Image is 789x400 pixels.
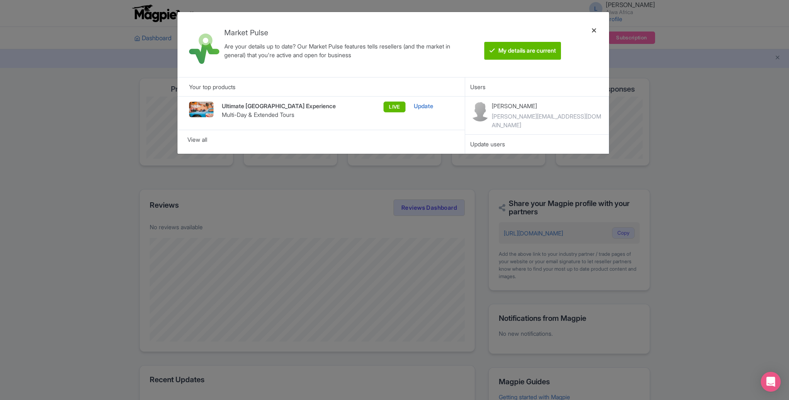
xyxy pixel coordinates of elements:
[414,102,453,111] div: Update
[492,112,604,129] div: [PERSON_NAME][EMAIL_ADDRESS][DOMAIN_NAME]
[470,140,604,149] div: Update users
[189,34,219,64] img: market_pulse-1-0a5220b3d29e4a0de46fb7534bebe030.svg
[224,42,461,59] div: Are your details up to date? Our Market Pulse features tells resellers (and the market in general...
[189,102,214,117] img: 15_Copy_b0ux47.jpg
[222,102,358,110] p: Ultimate [GEOGRAPHIC_DATA] Experience
[177,77,465,96] div: Your top products
[484,42,561,60] btn: My details are current
[222,110,358,119] p: Multi-Day & Extended Tours
[761,372,781,392] div: Open Intercom Messenger
[187,135,455,144] div: View all
[492,102,604,110] p: [PERSON_NAME]
[224,29,461,37] h4: Market Pulse
[470,102,490,121] img: contact-b11cc6e953956a0c50a2f97983291f06.png
[465,77,609,96] div: Users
